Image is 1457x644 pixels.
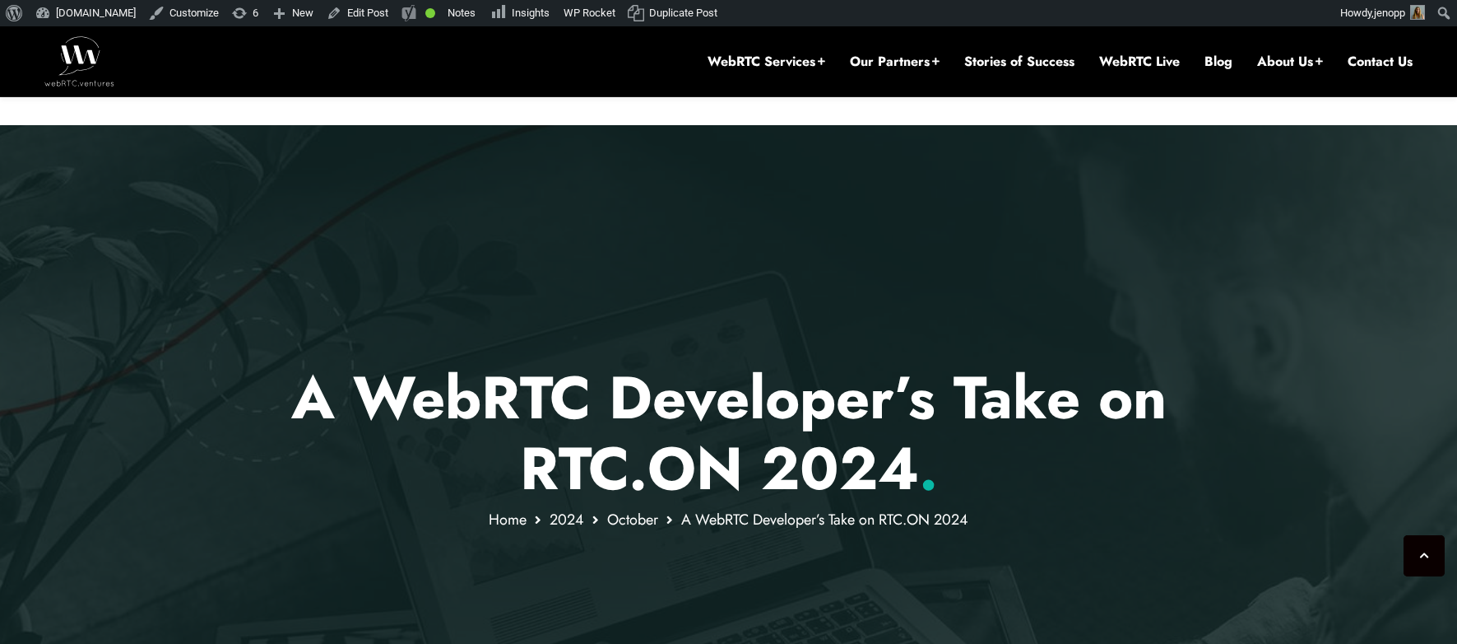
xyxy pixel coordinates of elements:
a: WebRTC Live [1099,53,1180,71]
h1: A WebRTC Developer’s Take on RTC.ON 2024 [247,362,1210,505]
img: WebRTC.ventures [44,36,114,86]
div: Good [425,8,435,18]
span: jenopp [1374,7,1405,19]
a: 2024 [550,509,584,530]
a: WebRTC Services [708,53,825,71]
a: Blog [1204,53,1232,71]
a: Stories of Success [964,53,1074,71]
span: Insights [512,7,550,19]
a: Contact Us [1348,53,1413,71]
span: A WebRTC Developer’s Take on RTC.ON 2024 [681,509,968,530]
a: About Us [1257,53,1323,71]
a: Home [489,509,527,530]
a: Our Partners [850,53,940,71]
span: . [919,426,938,511]
a: October [607,509,658,530]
